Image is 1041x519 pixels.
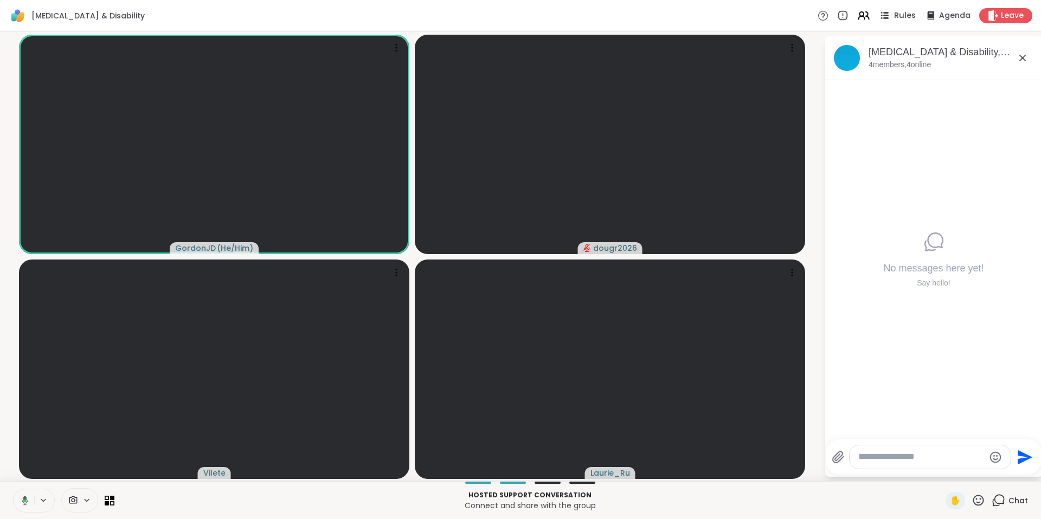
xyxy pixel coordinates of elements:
[121,500,939,511] p: Connect and share with the group
[883,277,984,288] div: Say hello!
[950,494,961,507] span: ✋
[583,244,591,252] span: audio-muted
[989,451,1002,464] button: Emoji picker
[590,468,630,478] span: Laurie_Ru
[1001,10,1024,21] span: Leave
[834,45,860,71] img: Chronic Pain & Disability, Sep 07
[121,490,939,500] p: Hosted support conversation
[894,10,916,22] span: Rules
[31,10,145,21] span: [MEDICAL_DATA] & Disability
[869,46,1033,59] div: [MEDICAL_DATA] & Disability, [DATE]
[1011,445,1036,469] button: Send
[869,60,931,70] p: 4 members, 4 online
[9,7,27,25] img: ShareWell Logomark
[217,243,253,254] span: ( He/Him )
[203,468,226,478] span: Vilete
[593,243,637,254] span: dougr2026
[883,262,984,275] h4: No messages here yet!
[1008,495,1028,506] span: Chat
[858,451,985,463] textarea: Type your message
[939,10,971,21] span: Agenda
[175,243,216,254] span: GordonJD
